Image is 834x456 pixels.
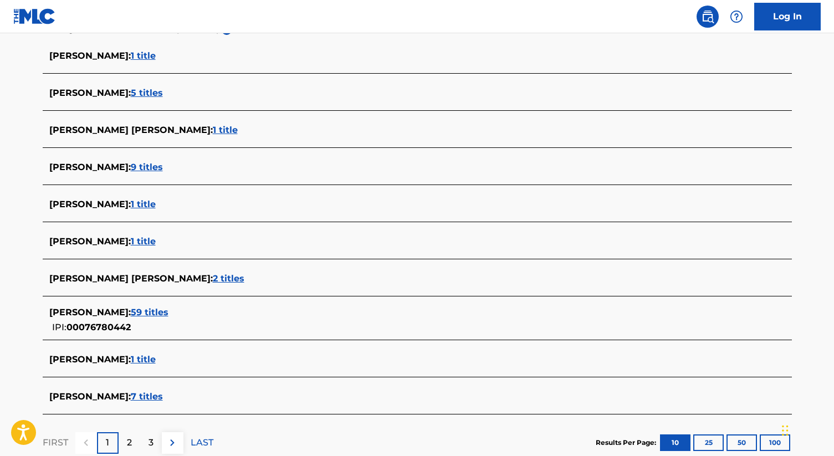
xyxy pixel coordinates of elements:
img: help [730,10,743,23]
a: Public Search [697,6,719,28]
button: 50 [726,434,757,451]
span: 59 titles [131,307,168,317]
span: [PERSON_NAME] : [49,199,131,209]
span: [PERSON_NAME] : [49,236,131,247]
span: 9 titles [131,162,163,172]
span: [PERSON_NAME] : [49,354,131,365]
button: 25 [693,434,724,451]
span: 00076780442 [66,322,131,332]
span: [PERSON_NAME] [PERSON_NAME] : [49,125,213,135]
p: 3 [149,436,154,449]
span: 1 title [131,354,156,365]
span: 1 title [131,236,156,247]
img: right [166,436,179,449]
div: Help [725,6,748,28]
span: [PERSON_NAME] [PERSON_NAME] : [49,273,213,284]
span: [PERSON_NAME] : [49,391,131,402]
span: [PERSON_NAME] : [49,307,131,317]
span: 1 title [131,50,156,61]
span: 1 title [213,125,238,135]
span: 2 titles [213,273,244,284]
button: 100 [760,434,790,451]
p: 2 [127,436,132,449]
p: LAST [191,436,213,449]
span: IPI: [52,322,66,332]
a: Log In [754,3,821,30]
p: FIRST [43,436,68,449]
span: [PERSON_NAME] : [49,162,131,172]
p: 1 [106,436,109,449]
span: [PERSON_NAME] : [49,50,131,61]
span: 5 titles [131,88,163,98]
img: MLC Logo [13,8,56,24]
span: 7 titles [131,391,163,402]
img: search [701,10,714,23]
span: [PERSON_NAME] : [49,88,131,98]
div: Drag [782,414,789,447]
p: Results Per Page: [596,438,659,448]
button: 10 [660,434,690,451]
iframe: Chat Widget [779,403,834,456]
span: 1 title [131,199,156,209]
